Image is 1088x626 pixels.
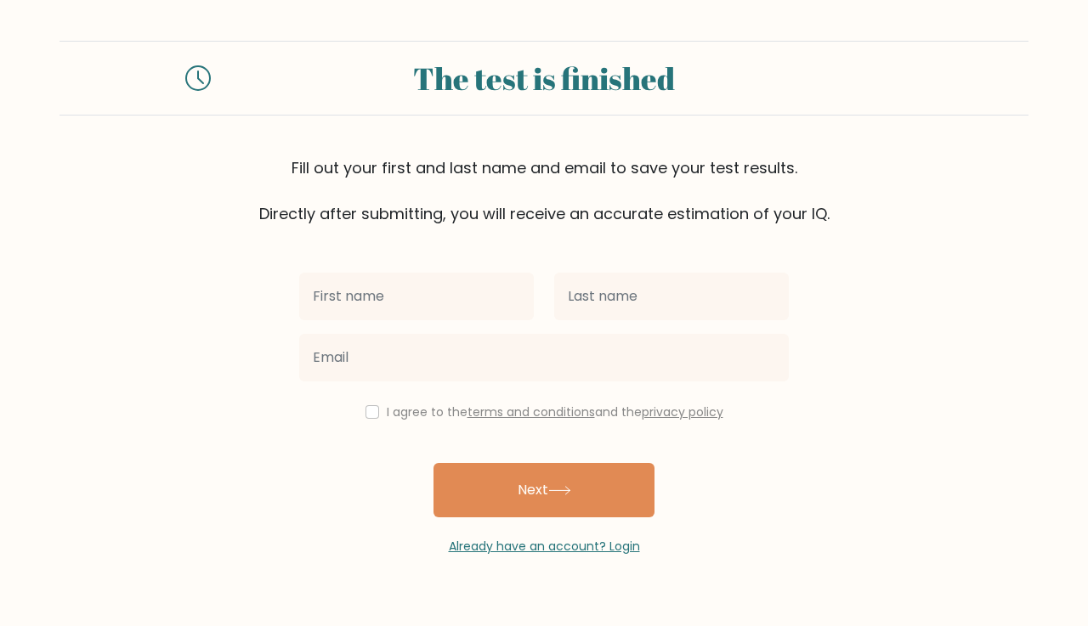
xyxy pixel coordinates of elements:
input: Last name [554,273,789,320]
label: I agree to the and the [387,403,723,420]
input: Email [299,334,789,381]
div: The test is finished [231,55,857,101]
button: Next [433,463,654,517]
div: Fill out your first and last name and email to save your test results. Directly after submitting,... [59,156,1028,225]
a: terms and conditions [467,403,595,420]
a: privacy policy [642,403,723,420]
a: Already have an account? Login [449,538,640,555]
input: First name [299,273,534,320]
